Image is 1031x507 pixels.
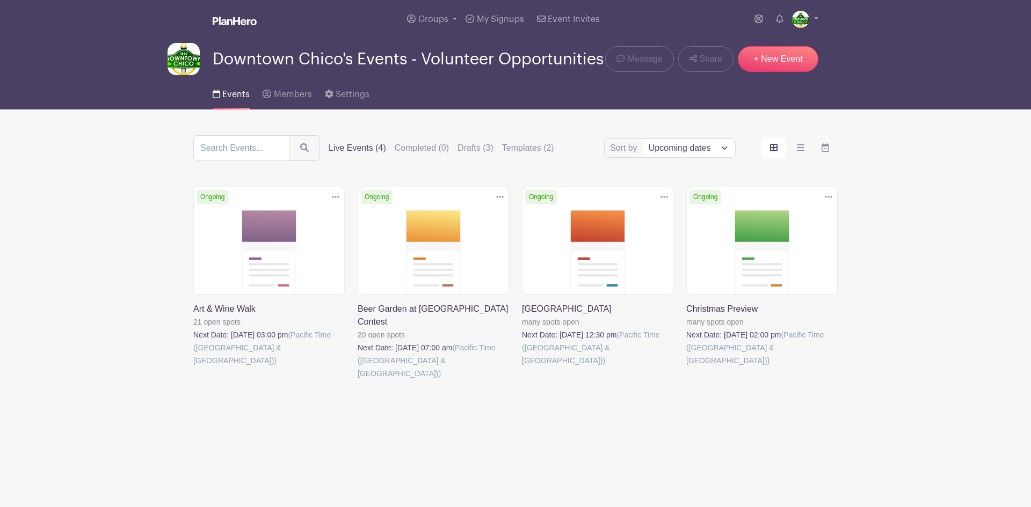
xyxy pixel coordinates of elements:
span: Groups [418,15,448,24]
a: Members [263,75,311,109]
span: Event Invites [548,15,600,24]
div: order and view [761,137,838,159]
span: Members [274,90,312,99]
a: + New Event [738,46,818,72]
span: My Signups [477,15,524,24]
span: Downtown Chico's Events - Volunteer Opportunities [213,50,604,68]
input: Search Events... [193,135,289,161]
span: Events [222,90,250,99]
span: Message [628,53,663,65]
img: thumbnail_Outlook-gw0oh3o3.png [168,43,200,75]
a: Message [605,46,673,72]
label: Completed (0) [395,142,449,155]
span: Settings [336,90,369,99]
a: Settings [325,75,369,109]
span: Share [699,53,722,65]
img: thumbnail_Outlook-gw0oh3o3.png [792,11,809,28]
label: Drafts (3) [458,142,493,155]
label: Live Events (4) [329,142,386,155]
label: Templates (2) [502,142,554,155]
a: Share [678,46,734,72]
div: filters [329,142,554,155]
label: Sort by [610,142,641,155]
a: Events [213,75,250,109]
img: logo_white-6c42ec7e38ccf1d336a20a19083b03d10ae64f83f12c07503d8b9e83406b4c7d.svg [213,17,257,25]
